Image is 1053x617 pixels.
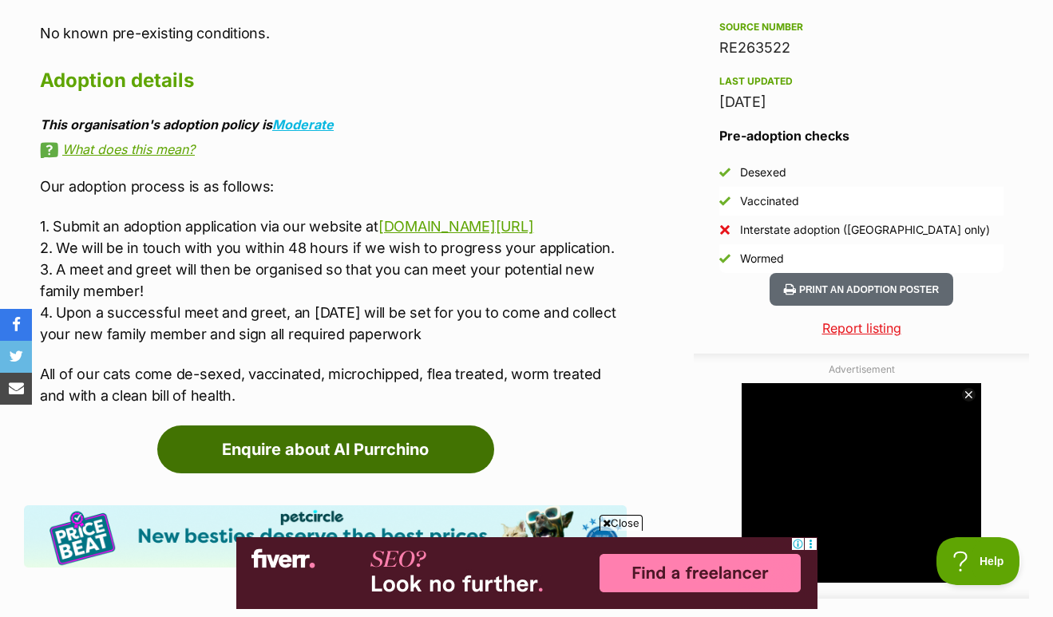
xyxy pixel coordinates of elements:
[719,126,1004,145] h3: Pre-adoption checks
[157,425,494,473] a: Enquire about Al Purrchino
[40,117,627,132] div: This organisation's adoption policy is
[40,176,627,197] p: Our adoption process is as follows:
[24,505,627,568] img: Pet Circle promo banner
[740,222,990,238] div: Interstate adoption ([GEOGRAPHIC_DATA] only)
[40,22,627,44] p: No known pre-existing conditions.
[740,251,784,267] div: Wormed
[936,537,1021,585] iframe: Help Scout Beacon - Open
[742,383,981,583] iframe: Advertisement
[719,224,730,235] img: No
[694,354,1029,599] div: Advertisement
[40,363,627,406] p: All of our cats come de-sexed, vaccinated, microchipped, flea treated, worm treated and with a cl...
[236,537,817,609] iframe: Advertisement
[740,164,786,180] div: Desexed
[740,193,799,209] div: Vaccinated
[719,253,730,264] img: Yes
[719,75,1004,88] div: Last updated
[378,218,533,235] a: [DOMAIN_NAME][URL]
[719,21,1004,34] div: Source number
[719,37,1004,59] div: RE263522
[272,117,334,132] a: Moderate
[719,196,730,207] img: Yes
[770,273,953,306] button: Print an adoption poster
[40,142,627,156] a: What does this mean?
[719,91,1004,113] div: [DATE]
[40,216,627,345] p: 1. Submit an adoption application via our website at 2. We will be in touch with you within 48 ho...
[600,515,643,531] span: Close
[40,63,627,98] h2: Adoption details
[694,318,1029,338] a: Report listing
[719,167,730,178] img: Yes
